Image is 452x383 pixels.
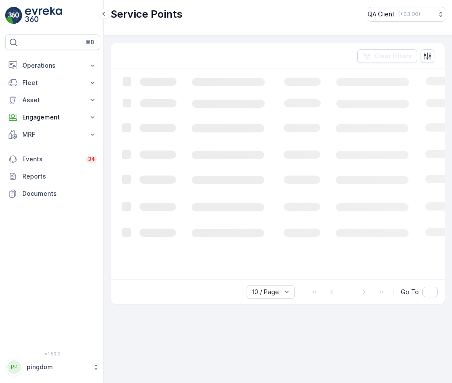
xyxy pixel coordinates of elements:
button: PPpingdom [5,358,100,376]
button: Operations [5,57,100,74]
p: QA Client [368,10,395,19]
p: Documents [22,189,97,198]
p: pingdom [27,363,88,371]
button: Fleet [5,74,100,91]
div: PP [7,360,21,374]
a: Documents [5,185,100,202]
button: Asset [5,91,100,109]
p: Reports [22,172,97,181]
p: Asset [22,96,83,104]
a: Reports [5,168,100,185]
img: logo [5,7,22,24]
p: ⌘B [86,39,94,46]
p: Clear Filters [375,52,412,60]
button: Clear Filters [357,49,417,63]
p: Fleet [22,78,83,87]
button: QA Client(+03:00) [368,7,445,22]
p: Engagement [22,113,83,122]
button: MRF [5,126,100,143]
p: Operations [22,61,83,70]
p: 34 [88,156,95,163]
img: logo_light-DOdMpM7g.png [25,7,62,24]
p: Service Points [111,7,183,21]
p: MRF [22,130,83,139]
a: Events34 [5,151,100,168]
button: Engagement [5,109,100,126]
span: v 1.50.2 [5,351,100,356]
span: Go To [401,288,419,296]
p: Events [22,155,81,163]
p: ( +03:00 ) [398,11,420,18]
